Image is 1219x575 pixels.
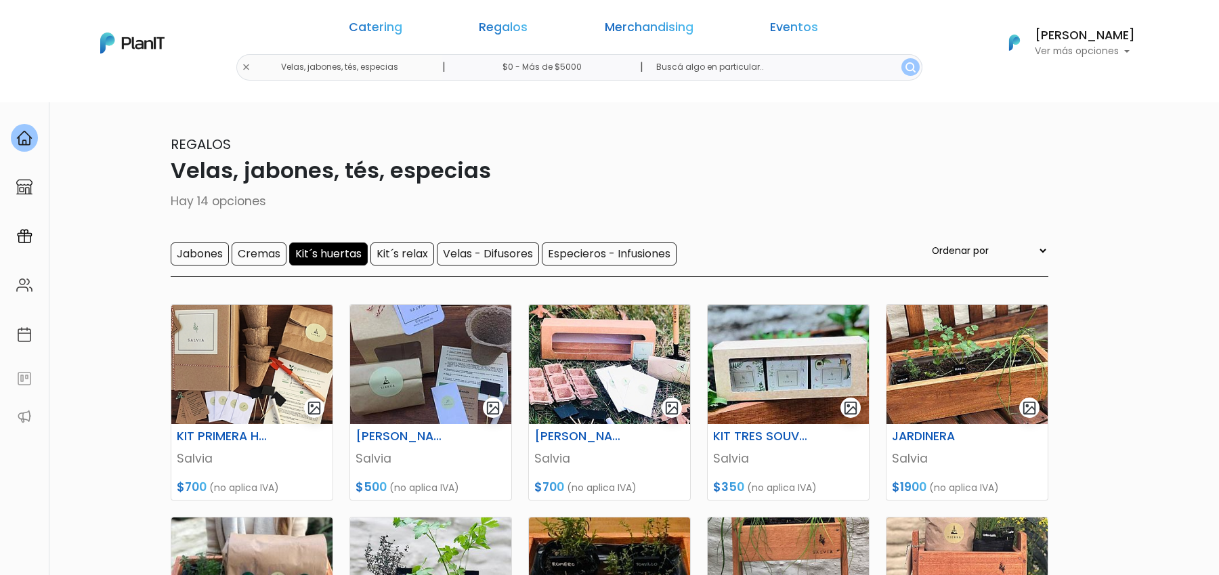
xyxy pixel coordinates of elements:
[707,304,870,501] a: gallery-light KIT TRES SOUVENIRS Salvia $350 (no aplica IVA)
[605,22,693,38] a: Merchandising
[534,450,685,467] p: Salvia
[708,305,869,424] img: thumb_WhatsApp_Image_2021-11-02_at_16.16.27__1_.jpeg
[437,242,539,265] input: Velas - Difusores
[645,54,922,81] input: Buscá algo en particular..
[171,242,229,265] input: Jabones
[16,130,33,146] img: home-e721727adea9d79c4d83392d1f703f7f8bce08238fde08b1acbfd93340b81755.svg
[664,400,680,416] img: gallery-light
[905,62,916,72] img: search_button-432b6d5273f82d61273b3651a40e1bd1b912527efae98b1b7a1b2c0702e16a8d.svg
[713,479,744,495] span: $350
[16,179,33,195] img: marketplace-4ceaa7011d94191e9ded77b95e3339b90024bf715f7c57f8cf31f2d8c509eaba.svg
[713,450,863,467] p: Salvia
[347,429,458,444] h6: [PERSON_NAME] INDIVIDUAL 1
[169,429,280,444] h6: KIT PRIMERA HUERTA
[171,304,333,501] a: gallery-light KIT PRIMERA HUERTA Salvia $700 (no aplica IVA)
[242,63,251,72] img: close-6986928ebcb1d6c9903e3b54e860dbc4d054630f23adef3a32610726dff6a82b.svg
[171,134,1048,154] p: Regalos
[16,228,33,244] img: campaigns-02234683943229c281be62815700db0a1741e53638e28bf9629b52c665b00959.svg
[991,25,1135,60] button: PlanIt Logo [PERSON_NAME] Ver más opciones
[1035,30,1135,42] h6: [PERSON_NAME]
[289,242,368,265] input: Kit´s huertas
[1000,28,1029,58] img: PlanIt Logo
[529,305,690,424] img: thumb_WhatsApp_Image_2021-11-02_at_15.24.46portada.jpeg
[886,304,1048,501] a: gallery-light JARDINERA Salvia $1900 (no aplica IVA)
[350,305,511,424] img: thumb_WhatsApp_Image_2020-06-06_at_11.13.10__1_.jpeg
[486,400,501,416] img: gallery-light
[177,450,327,467] p: Salvia
[542,242,677,265] input: Especieros - Infusiones
[356,479,387,495] span: $500
[177,479,207,495] span: $700
[171,192,1048,210] p: Hay 14 opciones
[705,429,816,444] h6: KIT TRES SOUVENIRS
[307,400,322,416] img: gallery-light
[370,242,434,265] input: Kit´s relax
[1022,400,1038,416] img: gallery-light
[442,59,446,75] p: |
[567,481,637,494] span: (no aplica IVA)
[843,400,859,416] img: gallery-light
[528,304,691,501] a: gallery-light [PERSON_NAME] Salvia $700 (no aplica IVA)
[389,481,459,494] span: (no aplica IVA)
[16,370,33,387] img: feedback-78b5a0c8f98aac82b08bfc38622c3050aee476f2c9584af64705fc4e61158814.svg
[1035,47,1135,56] p: Ver más opciones
[232,242,286,265] input: Cremas
[479,22,528,38] a: Regalos
[349,304,512,501] a: gallery-light [PERSON_NAME] INDIVIDUAL 1 Salvia $500 (no aplica IVA)
[171,154,1048,187] p: Velas, jabones, tés, especias
[884,429,995,444] h6: JARDINERA
[209,481,279,494] span: (no aplica IVA)
[349,22,402,38] a: Catering
[16,408,33,425] img: partners-52edf745621dab592f3b2c58e3bca9d71375a7ef29c3b500c9f145b62cc070d4.svg
[929,481,999,494] span: (no aplica IVA)
[171,305,333,424] img: thumb_kit_huerta.jpg
[526,429,637,444] h6: [PERSON_NAME]
[640,59,643,75] p: |
[534,479,564,495] span: $700
[747,481,817,494] span: (no aplica IVA)
[770,22,818,38] a: Eventos
[16,326,33,343] img: calendar-87d922413cdce8b2cf7b7f5f62616a5cf9e4887200fb71536465627b3292af00.svg
[886,305,1048,424] img: thumb_WhatsApp_Image_2021-11-04_at_12.00.59.jpeg
[16,277,33,293] img: people-662611757002400ad9ed0e3c099ab2801c6687ba6c219adb57efc949bc21e19d.svg
[356,450,506,467] p: Salvia
[892,479,926,495] span: $1900
[892,450,1042,467] p: Salvia
[100,33,165,54] img: PlanIt Logo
